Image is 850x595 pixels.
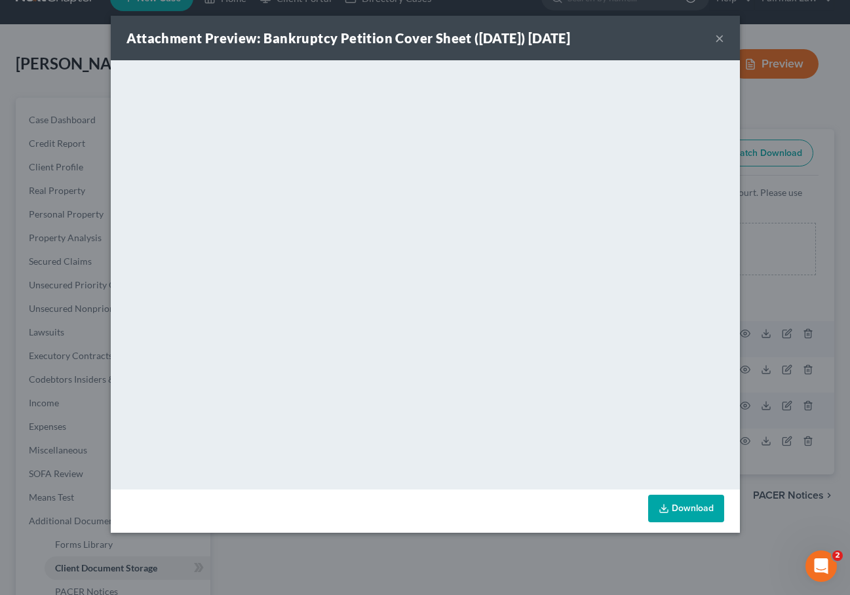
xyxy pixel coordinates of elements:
strong: Attachment Preview: Bankruptcy Petition Cover Sheet ([DATE]) [DATE] [126,30,571,46]
iframe: <object ng-attr-data='[URL][DOMAIN_NAME]' type='application/pdf' width='100%' height='650px'></ob... [111,60,740,486]
span: 2 [832,550,843,561]
button: × [715,30,724,46]
iframe: Intercom live chat [805,550,837,582]
a: Download [648,495,724,522]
